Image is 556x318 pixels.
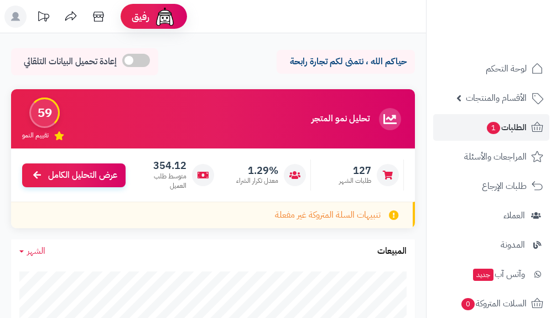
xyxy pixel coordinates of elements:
[22,163,126,187] a: عرض التحليل الكامل
[433,55,549,82] a: لوحة التحكم
[464,149,527,165] span: المراجعات والأسئلة
[136,160,186,172] span: 354.12
[433,232,549,258] a: المدونة
[339,165,371,177] span: 127
[22,131,49,140] span: تقييم النمو
[461,298,475,310] span: 0
[433,143,549,170] a: المراجعات والأسئلة
[503,208,525,223] span: العملاء
[136,172,186,191] span: متوسط طلب العميل
[487,122,500,134] span: 1
[29,6,57,30] a: تحديثات المنصة
[433,173,549,199] a: طلبات الإرجاع
[433,261,549,288] a: وآتس آبجديد
[433,114,549,141] a: الطلبات1
[486,120,527,135] span: الطلبات
[154,6,176,28] img: ai-face.png
[132,10,149,23] span: رفيق
[19,245,45,258] a: الشهر
[473,269,493,281] span: جديد
[460,296,527,311] span: السلات المتروكة
[339,176,371,186] span: طلبات الشهر
[27,244,45,258] span: الشهر
[486,61,527,76] span: لوحة التحكم
[275,209,381,222] span: تنبيهات السلة المتروكة غير مفعلة
[433,290,549,317] a: السلات المتروكة0
[236,165,278,177] span: 1.29%
[433,202,549,229] a: العملاء
[482,178,527,194] span: طلبات الإرجاع
[377,247,407,257] h3: المبيعات
[48,169,117,182] span: عرض التحليل الكامل
[472,266,525,282] span: وآتس آب
[24,55,117,68] span: إعادة تحميل البيانات التلقائي
[285,55,407,68] p: حياكم الله ، نتمنى لكم تجارة رابحة
[311,114,370,124] h3: تحليل نمو المتجر
[466,90,527,106] span: الأقسام والمنتجات
[501,237,525,253] span: المدونة
[236,176,278,186] span: معدل تكرار الشراء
